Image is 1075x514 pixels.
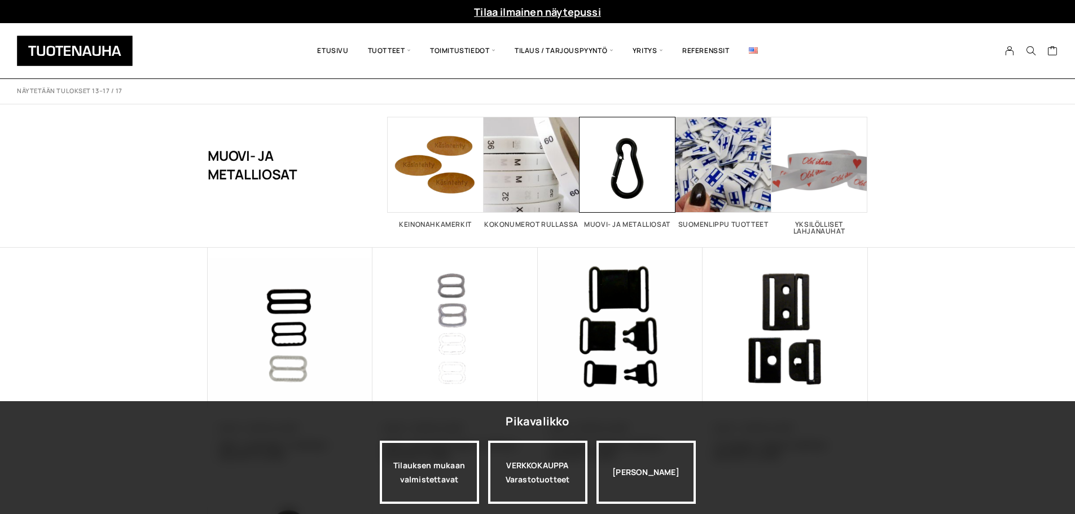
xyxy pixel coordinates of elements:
[474,5,601,19] a: Tilaa ilmainen näytepussi
[484,117,580,228] a: Visit product category Kokonumerot rullassa
[17,87,122,95] p: Näytetään tulokset 13–17 / 17
[484,221,580,228] h2: Kokonumerot rullassa
[380,441,479,504] a: Tilauksen mukaan valmistettavat
[596,441,696,504] div: [PERSON_NAME]
[208,117,331,213] h1: Muovi- ja metalliosat
[580,117,675,228] a: Visit product category Muovi- ja metalliosat
[358,32,420,70] span: Tuotteet
[771,117,867,235] a: Visit product category Yksilölliset lahjanauhat
[506,411,569,432] div: Pikavalikko
[675,221,771,228] h2: Suomenlippu tuotteet
[308,32,358,70] a: Etusivu
[771,221,867,235] h2: Yksilölliset lahjanauhat
[420,32,505,70] span: Toimitustiedot
[388,117,484,228] a: Visit product category Keinonahkamerkit
[1047,45,1058,59] a: Cart
[623,32,673,70] span: Yritys
[388,221,484,228] h2: Keinonahkamerkit
[505,32,623,70] span: Tilaus / Tarjouspyyntö
[17,36,133,66] img: Tuotenauha Oy
[675,117,771,228] a: Visit product category Suomenlippu tuotteet
[999,46,1021,56] a: My Account
[488,441,587,504] div: VERKKOKAUPPA Varastotuotteet
[749,47,758,54] img: English
[673,32,739,70] a: Referenssit
[488,441,587,504] a: VERKKOKAUPPAVarastotuotteet
[580,221,675,228] h2: Muovi- ja metalliosat
[1020,46,1042,56] button: Search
